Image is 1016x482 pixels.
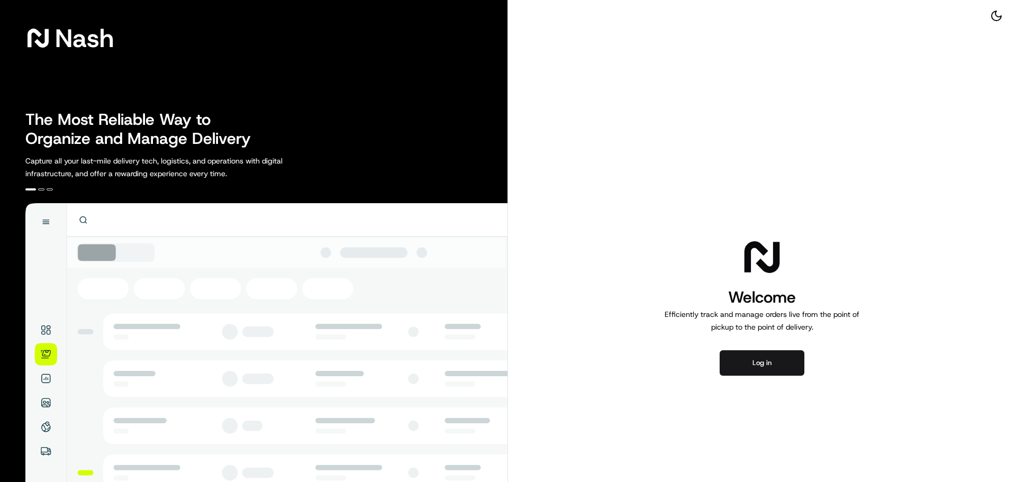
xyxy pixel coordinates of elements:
button: Log in [720,350,804,376]
h2: The Most Reliable Way to Organize and Manage Delivery [25,110,262,148]
h1: Welcome [660,287,864,308]
p: Efficiently track and manage orders live from the point of pickup to the point of delivery. [660,308,864,333]
p: Capture all your last-mile delivery tech, logistics, and operations with digital infrastructure, ... [25,154,330,180]
span: Nash [55,28,114,49]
